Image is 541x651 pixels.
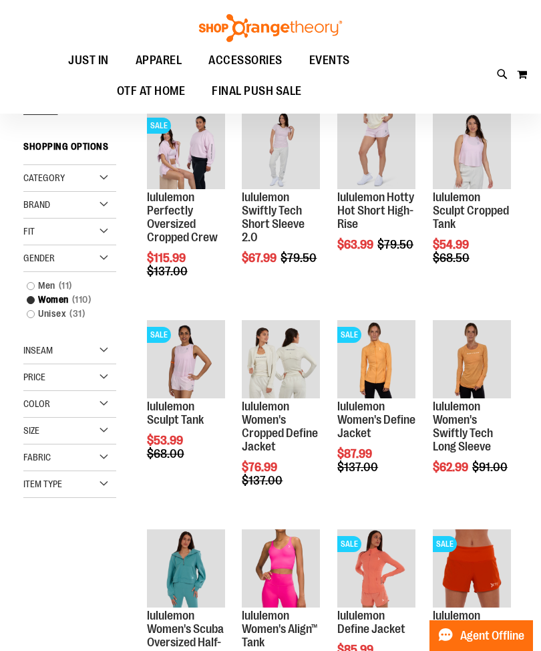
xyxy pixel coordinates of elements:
[472,461,510,474] span: $91.00
[433,320,511,400] a: Product image for lululemon Swiftly Tech Long Sleeve
[117,76,186,106] span: OTF AT HOME
[242,111,320,189] img: lululemon Swiftly Tech Short Sleeve 2.0
[23,425,39,436] span: Size
[337,447,374,461] span: $87.99
[23,226,35,237] span: Fit
[23,479,62,489] span: Item Type
[55,45,122,76] a: JUST IN
[433,529,511,610] a: Product image for lululemon Speed Up Short 4"SALE
[147,118,171,134] span: SALE
[242,190,305,243] a: lululemon Swiftly Tech Short Sleeve 2.0
[242,320,320,400] a: Product image for lululemon Define Jacket Cropped
[195,45,296,76] a: ACCESSORIES
[433,536,457,552] span: SALE
[69,293,95,307] span: 110
[140,104,232,311] div: product
[426,313,518,507] div: product
[140,313,232,495] div: product
[296,45,363,76] a: EVENTS
[147,400,204,426] a: lululemon Sculpt Tank
[104,76,199,107] a: OTF AT HOME
[235,313,327,521] div: product
[147,327,171,343] span: SALE
[68,45,109,76] span: JUST IN
[337,400,415,440] a: lululemon Women's Define Jacket
[147,111,225,191] a: lululemon Perfectly Oversized Cropped CrewSALE
[242,461,279,474] span: $76.99
[147,265,190,278] span: $137.00
[197,14,344,42] img: Shop Orangetheory
[337,529,415,608] img: Product image for lululemon Define Jacket
[23,372,45,382] span: Price
[147,529,225,608] img: Product image for lululemon Womens Scuba Oversized Half Zip
[337,609,405,636] a: lululemon Define Jacket
[147,434,185,447] span: $53.99
[147,320,225,400] a: Main Image of 1538347SALE
[433,238,471,251] span: $54.99
[147,251,188,265] span: $115.99
[242,529,320,610] a: Product image for lululemon Womens Align Tank
[433,529,511,608] img: Product image for lululemon Speed Up Short 4"
[433,111,511,191] a: lululemon Sculpt Cropped Tank
[281,251,319,265] span: $79.50
[460,630,524,642] span: Agent Offline
[433,111,511,189] img: lululemon Sculpt Cropped Tank
[147,111,225,189] img: lululemon Perfectly Oversized Cropped Crew
[337,461,380,474] span: $137.00
[242,111,320,191] a: lululemon Swiftly Tech Short Sleeve 2.0
[20,307,110,321] a: Unisex31
[242,320,320,398] img: Product image for lululemon Define Jacket Cropped
[23,172,65,183] span: Category
[337,238,375,251] span: $63.99
[23,398,50,409] span: Color
[208,45,283,76] span: ACCESSORIES
[242,400,318,452] a: lululemon Women's Cropped Define Jacket
[433,400,493,452] a: lululemon Women's Swiftly Tech Long Sleeve
[23,106,116,115] a: Clear All
[337,111,415,189] img: lululemon Hotty Hot Short High-Rise
[147,447,186,461] span: $68.00
[331,313,422,507] div: product
[433,461,470,474] span: $62.99
[198,76,315,106] a: FINAL PUSH SALE
[429,620,533,651] button: Agent Offline
[242,529,320,608] img: Product image for lululemon Womens Align Tank
[23,345,53,356] span: Inseam
[136,45,182,76] span: APPAREL
[337,320,415,400] a: Product image for lululemon Define JacketSALE
[23,199,50,210] span: Brand
[23,452,51,463] span: Fabric
[23,253,55,263] span: Gender
[337,190,414,231] a: lululemon Hotty Hot Short High-Rise
[337,529,415,610] a: Product image for lululemon Define JacketSALE
[331,104,422,285] div: product
[377,238,415,251] span: $79.50
[433,251,472,265] span: $68.50
[147,190,218,243] a: lululemon Perfectly Oversized Cropped Crew
[242,609,318,649] a: lululemon Women's Align™ Tank
[55,279,75,293] span: 11
[147,529,225,610] a: Product image for lululemon Womens Scuba Oversized Half Zip
[212,76,302,106] span: FINAL PUSH SALE
[66,307,88,321] span: 31
[20,279,110,293] a: Men11
[337,320,415,398] img: Product image for lululemon Define Jacket
[337,111,415,191] a: lululemon Hotty Hot Short High-Rise
[433,190,509,231] a: lululemon Sculpt Cropped Tank
[122,45,196,76] a: APPAREL
[433,609,509,649] a: lululemon Speed Up Short 4"
[309,45,350,76] span: EVENTS
[23,135,116,165] strong: Shopping Options
[426,104,518,298] div: product
[147,320,225,398] img: Main Image of 1538347
[20,293,110,307] a: Women110
[337,536,361,552] span: SALE
[337,327,361,343] span: SALE
[235,104,327,298] div: product
[242,474,285,487] span: $137.00
[433,320,511,398] img: Product image for lululemon Swiftly Tech Long Sleeve
[242,251,279,265] span: $67.99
